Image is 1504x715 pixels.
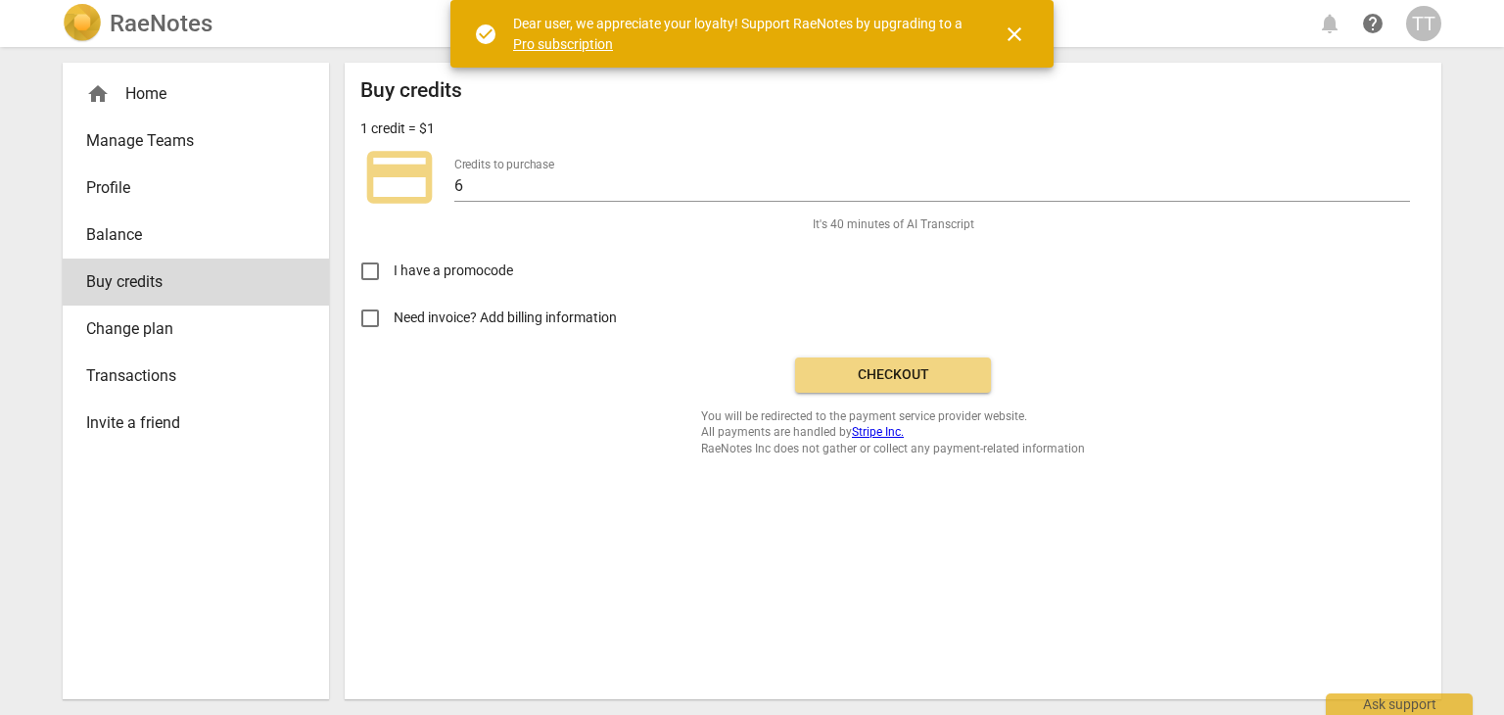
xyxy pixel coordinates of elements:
span: credit_card [360,138,439,216]
span: help [1361,12,1385,35]
a: Stripe Inc. [852,425,904,439]
span: home [86,82,110,106]
span: Need invoice? Add billing information [394,308,620,328]
span: Transactions [86,364,290,388]
p: 1 credit = $1 [360,119,435,139]
div: Home [63,71,329,118]
span: Invite a friend [86,411,290,435]
a: LogoRaeNotes [63,4,212,43]
a: Change plan [63,306,329,353]
a: Balance [63,212,329,259]
span: Change plan [86,317,290,341]
img: Logo [63,4,102,43]
span: You will be redirected to the payment service provider website. All payments are handled by RaeNo... [701,408,1085,457]
button: TT [1406,6,1441,41]
div: Home [86,82,290,106]
a: Profile [63,165,329,212]
label: Credits to purchase [454,159,554,170]
button: Close [991,11,1038,58]
a: Buy credits [63,259,329,306]
h2: RaeNotes [110,10,212,37]
span: check_circle [474,23,497,46]
a: Manage Teams [63,118,329,165]
span: It's 40 minutes of AI Transcript [813,216,974,233]
a: Invite a friend [63,400,329,447]
h2: Buy credits [360,78,462,103]
div: Dear user, we appreciate your loyalty! Support RaeNotes by upgrading to a [513,14,967,54]
span: Buy credits [86,270,290,294]
span: Manage Teams [86,129,290,153]
span: I have a promocode [394,261,513,281]
button: Checkout [795,357,991,393]
span: Profile [86,176,290,200]
a: Pro subscription [513,36,613,52]
span: Balance [86,223,290,247]
a: Help [1355,6,1390,41]
a: Transactions [63,353,329,400]
span: close [1003,23,1026,46]
div: Ask support [1326,693,1473,715]
span: Checkout [811,365,975,385]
